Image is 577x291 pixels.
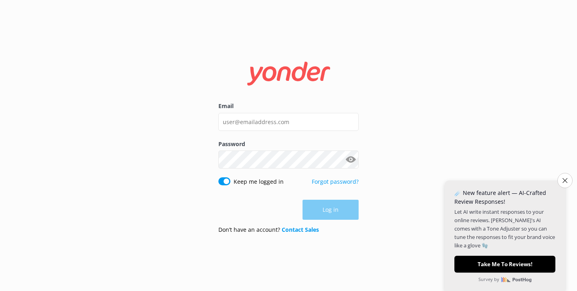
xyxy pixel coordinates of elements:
[343,152,359,168] button: Show password
[312,178,359,185] a: Forgot password?
[282,226,319,233] a: Contact Sales
[218,225,319,234] p: Don’t have an account?
[234,177,284,186] label: Keep me logged in
[218,113,359,131] input: user@emailaddress.com
[218,102,359,110] label: Email
[218,140,359,149] label: Password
